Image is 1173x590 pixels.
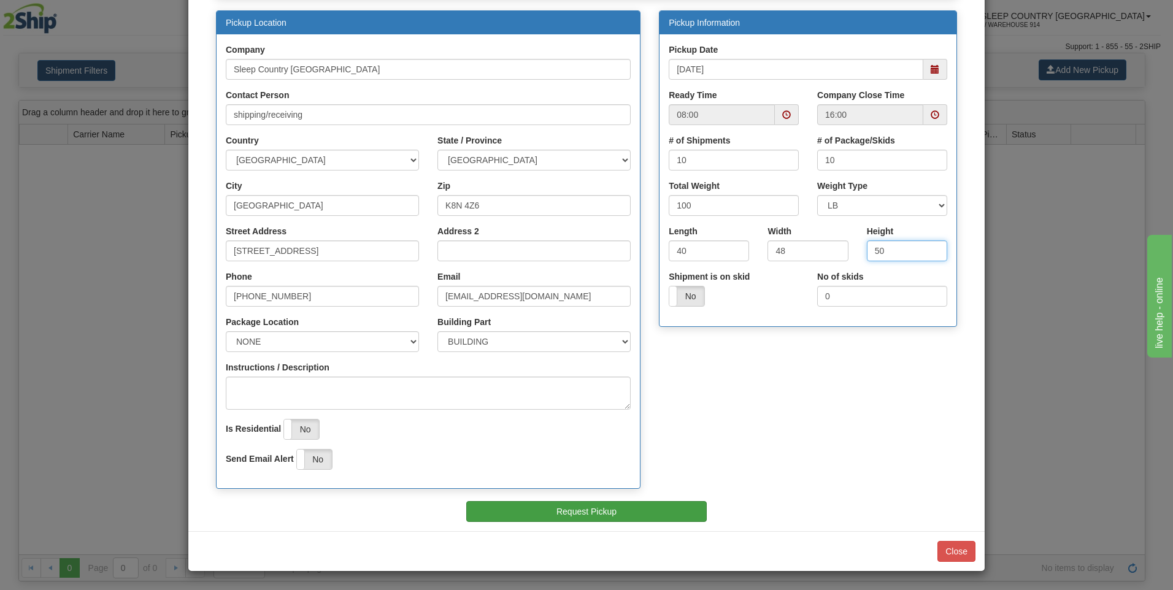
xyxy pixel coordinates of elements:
[669,18,740,28] a: Pickup Information
[669,44,718,56] label: Pickup Date
[226,316,299,328] label: Package Location
[226,89,289,101] label: Contact Person
[226,423,281,435] label: Is Residential
[767,225,791,237] label: Width
[437,225,479,237] label: Address 2
[817,270,863,283] label: No of skids
[226,270,252,283] label: Phone
[466,501,707,522] button: Request Pickup
[284,420,319,439] label: No
[226,180,242,192] label: City
[226,225,287,237] label: Street Address
[9,7,113,22] div: live help - online
[669,286,704,306] label: No
[226,453,294,465] label: Send Email Alert
[437,270,460,283] label: Email
[226,44,265,56] label: Company
[226,361,329,374] label: Instructions / Description
[437,316,491,328] label: Building Part
[226,18,287,28] a: Pickup Location
[867,225,894,237] label: Height
[437,134,502,147] label: State / Province
[937,541,975,562] button: Close
[1145,232,1172,358] iframe: chat widget
[817,89,904,101] label: Company Close Time
[437,180,450,192] label: Zip
[669,89,717,101] label: Ready Time
[817,180,867,192] label: Weight Type
[669,134,730,147] label: # of Shipments
[669,225,698,237] label: Length
[669,180,720,192] label: Total Weight
[817,134,895,147] label: # of Package/Skids
[297,450,332,469] label: No
[669,270,750,283] label: Shipment is on skid
[226,134,259,147] label: Country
